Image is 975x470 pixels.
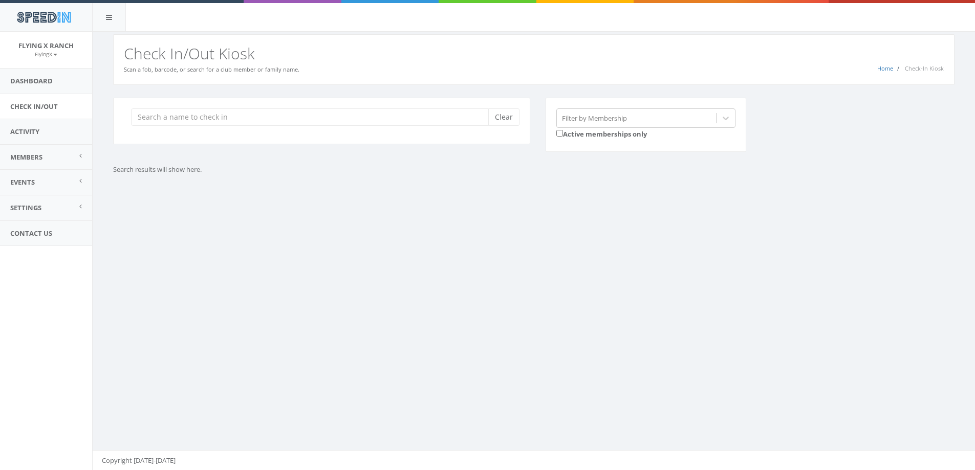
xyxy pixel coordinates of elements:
[877,64,893,72] a: Home
[562,113,627,123] div: Filter by Membership
[488,108,519,126] button: Clear
[10,229,52,238] span: Contact Us
[113,165,589,174] p: Search results will show here.
[124,45,944,62] h2: Check In/Out Kiosk
[35,49,57,58] a: FlyingX
[35,51,57,58] small: FlyingX
[131,108,496,126] input: Search a name to check in
[556,128,647,139] label: Active memberships only
[556,130,563,137] input: Active memberships only
[12,8,76,27] img: speedin_logo.png
[124,65,299,73] small: Scan a fob, barcode, or search for a club member or family name.
[18,41,74,50] span: Flying X Ranch
[10,177,35,187] span: Events
[10,152,42,162] span: Members
[905,64,944,72] span: Check-In Kiosk
[10,203,41,212] span: Settings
